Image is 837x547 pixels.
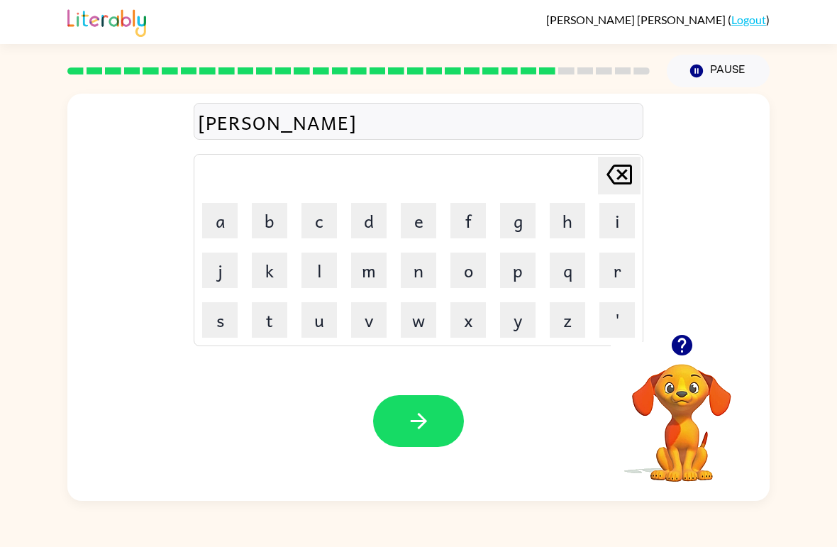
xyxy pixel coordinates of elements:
img: Literably [67,6,146,37]
a: Logout [731,13,766,26]
button: y [500,302,536,338]
button: e [401,203,436,238]
button: p [500,253,536,288]
button: x [450,302,486,338]
button: j [202,253,238,288]
button: d [351,203,387,238]
button: ' [599,302,635,338]
button: g [500,203,536,238]
button: s [202,302,238,338]
button: f [450,203,486,238]
button: z [550,302,585,338]
button: u [301,302,337,338]
button: c [301,203,337,238]
button: h [550,203,585,238]
span: [PERSON_NAME] [PERSON_NAME] [546,13,728,26]
button: t [252,302,287,338]
div: ( ) [546,13,770,26]
button: i [599,203,635,238]
button: w [401,302,436,338]
button: k [252,253,287,288]
button: a [202,203,238,238]
button: m [351,253,387,288]
button: n [401,253,436,288]
button: o [450,253,486,288]
button: Pause [667,55,770,87]
button: l [301,253,337,288]
button: b [252,203,287,238]
video: Your browser must support playing .mp4 files to use Literably. Please try using another browser. [611,342,753,484]
button: v [351,302,387,338]
button: q [550,253,585,288]
button: r [599,253,635,288]
div: [PERSON_NAME] [198,107,639,137]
